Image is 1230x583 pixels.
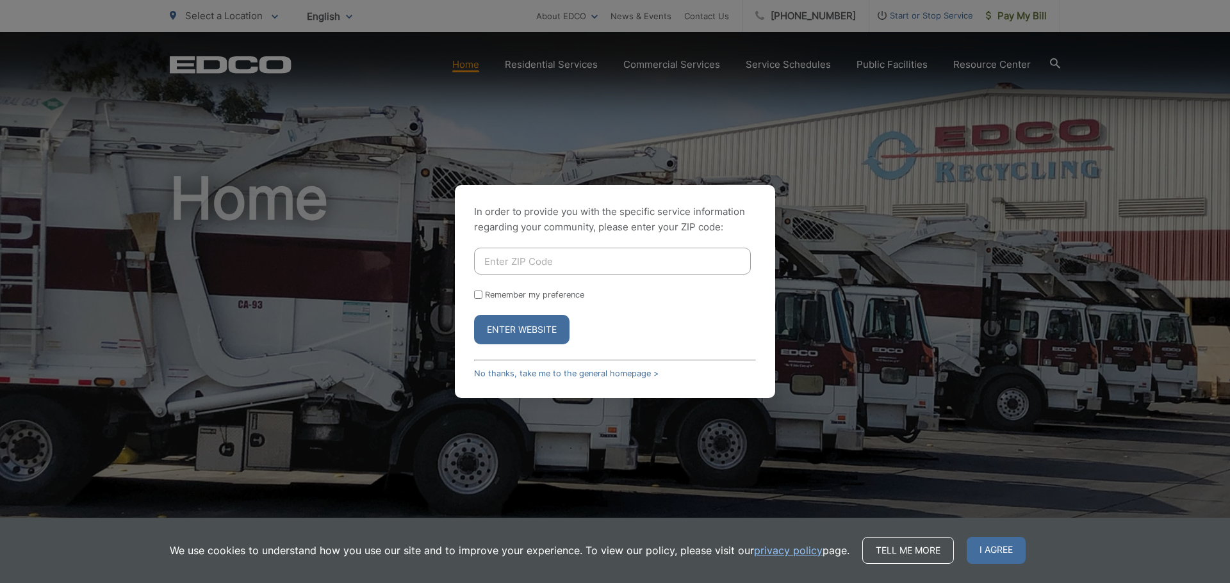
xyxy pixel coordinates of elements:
[967,537,1026,564] span: I agree
[170,543,849,558] p: We use cookies to understand how you use our site and to improve your experience. To view our pol...
[474,204,756,235] p: In order to provide you with the specific service information regarding your community, please en...
[474,248,751,275] input: Enter ZIP Code
[862,537,954,564] a: Tell me more
[485,290,584,299] label: Remember my preference
[754,543,823,558] a: privacy policy
[474,369,659,378] a: No thanks, take me to the general homepage >
[474,315,570,344] button: Enter Website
